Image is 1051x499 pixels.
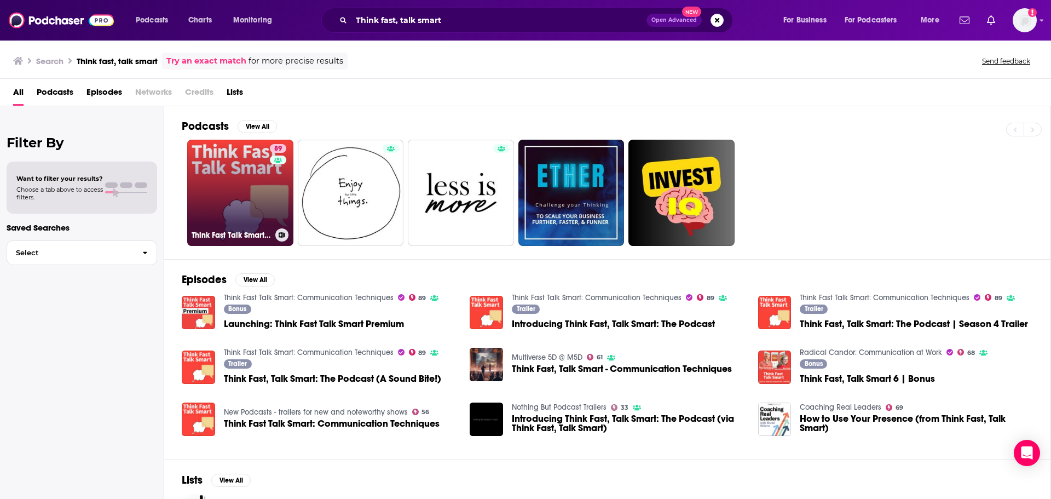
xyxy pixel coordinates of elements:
h2: Filter By [7,135,157,151]
img: Think Fast, Talk Smart: The Podcast | Season 4 Trailer [758,296,792,329]
a: PodcastsView All [182,119,277,133]
span: 89 [707,296,714,301]
a: How to Use Your Presence (from Think Fast, Talk Smart) [800,414,1033,433]
span: More [921,13,939,28]
span: 89 [418,351,426,355]
a: All [13,83,24,106]
a: 61 [587,354,603,360]
img: Podchaser - Follow, Share and Rate Podcasts [9,10,114,31]
a: 33 [611,404,628,411]
h2: Podcasts [182,119,229,133]
span: Bonus [228,306,246,312]
span: For Podcasters [845,13,897,28]
img: Think Fast, Talk Smart 6 | Bonus [758,351,792,384]
img: Think Fast, Talk Smart - Communication Techniques [470,348,503,381]
a: Think Fast, Talk Smart: The Podcast (A Sound Bite!) [224,374,441,383]
a: Nothing But Podcast Trailers [512,403,607,412]
h3: Think Fast Talk Smart: Communication Techniques [192,231,271,240]
a: 68 [957,349,975,355]
button: open menu [838,12,913,29]
span: Choose a tab above to access filters. [16,186,103,201]
a: 89 [697,294,714,301]
span: for more precise results [249,55,343,67]
span: Trailer [517,306,535,312]
button: open menu [226,12,286,29]
a: 56 [412,409,430,415]
span: Bonus [805,360,823,367]
a: Think Fast, Talk Smart - Communication Techniques [512,364,732,374]
span: 56 [421,410,429,415]
a: 89Think Fast Talk Smart: Communication Techniques [187,140,293,246]
a: 89 [985,294,1002,301]
a: ListsView All [182,473,251,487]
a: Podcasts [37,83,73,106]
img: User Profile [1013,8,1037,32]
span: Want to filter your results? [16,175,103,182]
span: Trailer [228,360,247,367]
a: Introducing Think Fast, Talk Smart: The Podcast (via Think Fast, Talk Smart) [512,414,745,433]
h2: Episodes [182,273,227,286]
a: Think Fast Talk Smart: Communication Techniques [224,419,440,428]
a: Think Fast Talk Smart: Communication Techniques [800,293,969,302]
span: Podcasts [136,13,168,28]
span: 61 [597,355,603,360]
h3: Search [36,56,63,66]
span: 89 [995,296,1002,301]
a: Think Fast, Talk Smart: The Podcast | Season 4 Trailer [800,319,1028,329]
h3: Think fast, talk smart [77,56,158,66]
button: Open AdvancedNew [646,14,702,27]
button: View All [211,474,251,487]
img: Think Fast Talk Smart: Communication Techniques [182,403,215,436]
span: Monitoring [233,13,272,28]
button: Show profile menu [1013,8,1037,32]
img: How to Use Your Presence (from Think Fast, Talk Smart) [758,403,792,436]
span: Trailer [805,306,823,312]
button: Select [7,240,157,265]
span: 89 [418,296,426,301]
a: Think Fast Talk Smart: Communication Techniques [224,348,394,357]
a: Lists [227,83,243,106]
span: Episodes [86,83,122,106]
a: Think Fast Talk Smart: Communication Techniques [224,293,394,302]
a: Try an exact match [166,55,246,67]
a: Coaching Real Leaders [800,403,881,412]
span: Select [7,249,134,256]
img: Introducing Think Fast, Talk Smart: The Podcast (via Think Fast, Talk Smart) [470,403,503,436]
a: 89 [409,349,426,355]
a: Show notifications dropdown [983,11,1000,30]
a: Introducing Think Fast, Talk Smart: The Podcast [512,319,715,329]
button: View All [235,273,275,286]
a: EpisodesView All [182,273,275,286]
span: 89 [274,144,282,154]
a: Launching: Think Fast Talk Smart Premium [224,319,404,329]
img: Think Fast, Talk Smart: The Podcast (A Sound Bite!) [182,351,215,384]
button: open menu [128,12,182,29]
span: Networks [135,83,172,106]
span: 69 [896,405,903,410]
button: Send feedback [979,56,1033,66]
p: Saved Searches [7,222,157,233]
a: Charts [181,12,218,29]
a: Radical Candor: Communication at Work [800,348,942,357]
span: 33 [621,405,628,410]
a: Multiverse 5D @ M5D [512,353,582,362]
span: New [682,7,702,17]
a: Think Fast, Talk Smart 6 | Bonus [800,374,935,383]
img: Introducing Think Fast, Talk Smart: The Podcast [470,296,503,329]
a: 89 [409,294,426,301]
